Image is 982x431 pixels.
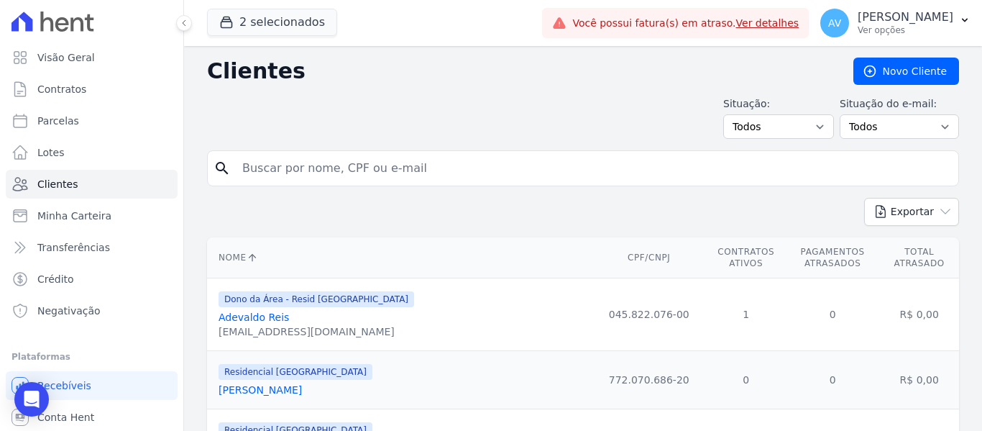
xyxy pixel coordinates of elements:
td: 772.070.686-20 [592,351,706,409]
span: Negativação [37,304,101,318]
a: Negativação [6,296,178,325]
span: Clientes [37,177,78,191]
a: [PERSON_NAME] [219,384,302,396]
button: AV [PERSON_NAME] Ver opções [809,3,982,43]
p: [PERSON_NAME] [858,10,953,24]
a: Novo Cliente [853,58,959,85]
a: Parcelas [6,106,178,135]
th: Contratos Ativos [706,237,786,278]
a: Crédito [6,265,178,294]
div: Open Intercom Messenger [14,382,49,417]
span: Lotes [37,145,65,160]
a: Transferências [6,233,178,262]
button: Exportar [864,198,959,226]
span: Conta Hent [37,410,94,425]
td: R$ 0,00 [879,278,959,351]
span: Dono da Área - Resid [GEOGRAPHIC_DATA] [219,291,414,307]
th: Nome [207,237,592,278]
td: 0 [786,351,879,409]
span: Parcelas [37,114,79,128]
td: 045.822.076-00 [592,278,706,351]
th: CPF/CNPJ [592,237,706,278]
span: Residencial [GEOGRAPHIC_DATA] [219,364,372,380]
a: Clientes [6,170,178,199]
span: Transferências [37,240,110,255]
a: Minha Carteira [6,201,178,230]
label: Situação do e-mail: [840,96,959,112]
span: Contratos [37,82,86,96]
a: Recebíveis [6,371,178,400]
span: Minha Carteira [37,209,111,223]
th: Pagamentos Atrasados [786,237,879,278]
td: 0 [706,351,786,409]
i: search [214,160,231,177]
button: 2 selecionados [207,9,337,36]
span: AV [828,18,841,28]
a: Ver detalhes [736,17,799,29]
span: Você possui fatura(s) em atraso. [572,16,799,31]
span: Crédito [37,272,74,286]
p: Ver opções [858,24,953,36]
td: 1 [706,278,786,351]
h2: Clientes [207,58,830,84]
input: Buscar por nome, CPF ou e-mail [234,154,953,183]
a: Lotes [6,138,178,167]
a: Adevaldo Reis [219,312,289,323]
label: Situação: [723,96,834,112]
th: Total Atrasado [879,237,959,278]
td: 0 [786,278,879,351]
div: [EMAIL_ADDRESS][DOMAIN_NAME] [219,325,414,339]
a: Visão Geral [6,43,178,72]
span: Visão Geral [37,50,95,65]
span: Recebíveis [37,378,91,393]
td: R$ 0,00 [879,351,959,409]
div: Plataformas [12,348,172,366]
a: Contratos [6,75,178,104]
